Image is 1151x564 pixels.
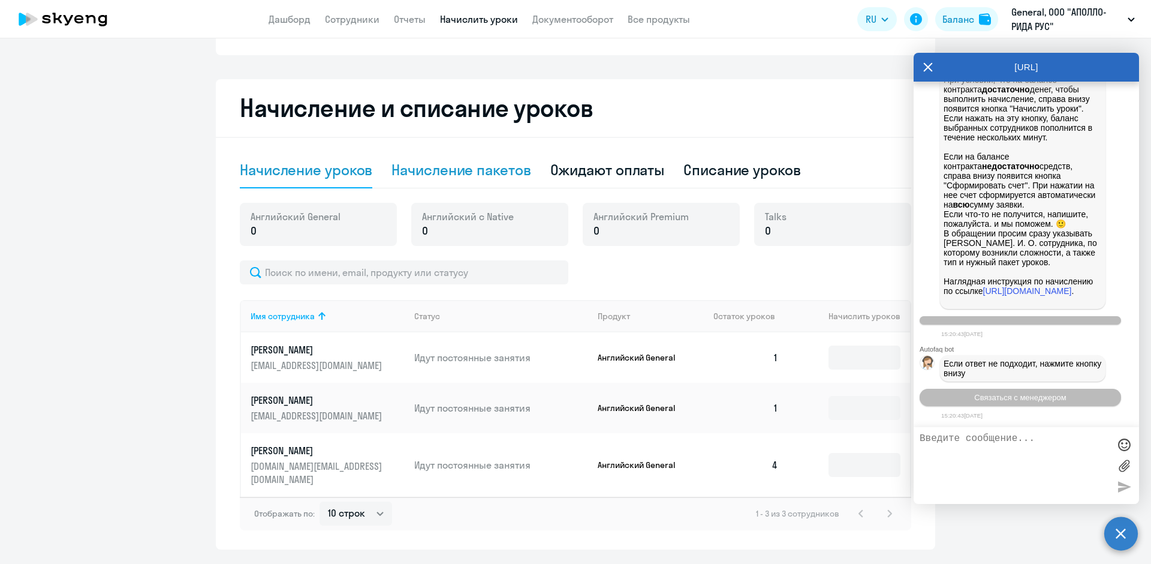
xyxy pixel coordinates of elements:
a: [PERSON_NAME][EMAIL_ADDRESS][DOMAIN_NAME] [251,394,405,422]
span: 0 [251,223,257,239]
a: [PERSON_NAME][EMAIL_ADDRESS][DOMAIN_NAME] [251,343,405,372]
a: Документооборот [532,13,613,25]
p: [EMAIL_ADDRESS][DOMAIN_NAME] [251,409,385,422]
p: Английский General [598,352,688,363]
p: При условии, что на балансе контракта денег, чтобы выполнить начисление, справа внизу появится кн... [944,75,1102,142]
span: 0 [422,223,428,239]
strong: достаточно [982,85,1030,94]
div: Начисление пакетов [391,160,531,179]
time: 15:20:43[DATE] [941,331,983,337]
p: [DOMAIN_NAME][EMAIL_ADDRESS][DOMAIN_NAME] [251,460,385,486]
span: 1 - 3 из 3 сотрудников [756,508,839,519]
span: RU [866,12,876,26]
a: Дашборд [269,13,311,25]
span: Остаток уроков [713,311,775,322]
label: Лимит 10 файлов [1115,457,1133,475]
div: Ожидают оплаты [550,160,665,179]
div: Продукт [598,311,704,322]
td: 1 [704,383,788,433]
a: Все продукты [628,13,690,25]
p: [PERSON_NAME] [251,343,385,356]
div: Autofaq bot [920,346,1139,353]
p: Идут постоянные занятия [414,458,588,472]
div: Продукт [598,311,630,322]
div: Списание уроков [683,160,801,179]
button: Балансbalance [935,7,998,31]
span: Связаться с менеджером [974,393,1066,402]
button: General, ООО "АПОЛЛО-РИДА РУС" [1005,5,1141,34]
p: General, ООО "АПОЛЛО-РИДА РУС" [1011,5,1123,34]
a: Сотрудники [325,13,379,25]
th: Начислить уроков [788,300,910,332]
a: [URL][DOMAIN_NAME] [983,286,1072,296]
div: Начисление уроков [240,160,372,179]
strong: всю [953,200,970,209]
p: Если на балансе контракта средств, справа внизу появится кнопка "Сформировать счет". При нажатии ... [944,142,1102,305]
td: 1 [704,332,788,383]
span: Talks [765,210,787,223]
span: Отображать по: [254,508,315,519]
div: Статус [414,311,588,322]
a: Начислить уроки [440,13,518,25]
div: Имя сотрудника [251,311,405,322]
p: [PERSON_NAME] [251,444,385,457]
p: Идут постоянные занятия [414,401,588,415]
p: Идут постоянные занятия [414,351,588,364]
span: 0 [765,223,771,239]
td: 4 [704,433,788,497]
p: Английский General [598,403,688,413]
div: Имя сотрудника [251,311,315,322]
button: RU [857,7,897,31]
p: [EMAIL_ADDRESS][DOMAIN_NAME] [251,359,385,372]
p: [PERSON_NAME] [251,394,385,407]
img: balance [979,13,991,25]
div: Статус [414,311,440,322]
span: Английский с Native [422,210,514,223]
span: Если ответ не подходит, нажмите кнопку внизу [944,359,1104,378]
span: Английский Premium [593,210,689,223]
a: Отчеты [394,13,426,25]
div: Остаток уроков [713,311,788,322]
h2: Начисление и списание уроков [240,94,911,122]
strong: недостаточно [982,161,1039,171]
button: Связаться с менеджером [920,389,1121,406]
span: 0 [593,223,599,239]
span: Английский General [251,210,341,223]
time: 15:20:43[DATE] [941,412,983,419]
p: Английский General [598,460,688,470]
input: Поиск по имени, email, продукту или статусу [240,260,568,284]
div: Баланс [942,12,974,26]
a: [PERSON_NAME][DOMAIN_NAME][EMAIL_ADDRESS][DOMAIN_NAME] [251,444,405,486]
img: bot avatar [920,356,935,373]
